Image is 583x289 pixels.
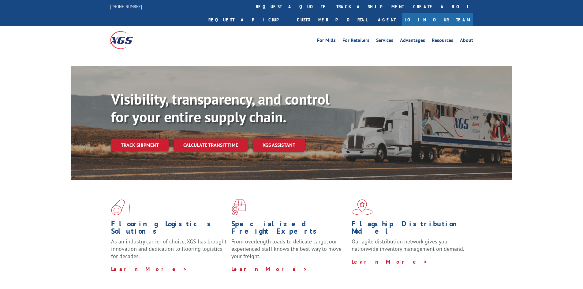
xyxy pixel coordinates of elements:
p: From overlength loads to delicate cargo, our experienced staff knows the best way to move your fr... [231,238,347,265]
b: Visibility, transparency, and control for your entire supply chain. [111,90,330,126]
a: Customer Portal [292,13,372,26]
a: Calculate transit time [174,139,248,152]
a: Request a pickup [204,13,292,26]
span: As an industry carrier of choice, XGS has brought innovation and dedication to flooring logistics... [111,238,226,260]
h1: Specialized Freight Experts [231,220,347,238]
a: For Retailers [342,38,369,45]
a: Agent [372,13,402,26]
a: Services [376,38,393,45]
span: Our agile distribution network gives you nationwide inventory management on demand. [352,238,464,252]
a: XGS ASSISTANT [253,139,305,152]
a: Advantages [400,38,425,45]
h1: Flagship Distribution Model [352,220,467,238]
a: Learn More > [231,265,308,272]
a: Resources [432,38,453,45]
a: Join Our Team [402,13,473,26]
img: xgs-icon-flagship-distribution-model-red [352,199,373,215]
img: xgs-icon-focused-on-flooring-red [231,199,246,215]
h1: Flooring Logistics Solutions [111,220,227,238]
a: Learn More > [111,265,187,272]
a: About [460,38,473,45]
a: [PHONE_NUMBER] [110,3,142,9]
a: Track shipment [111,139,169,151]
a: Learn More > [352,258,428,265]
a: For Mills [317,38,336,45]
img: xgs-icon-total-supply-chain-intelligence-red [111,199,130,215]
